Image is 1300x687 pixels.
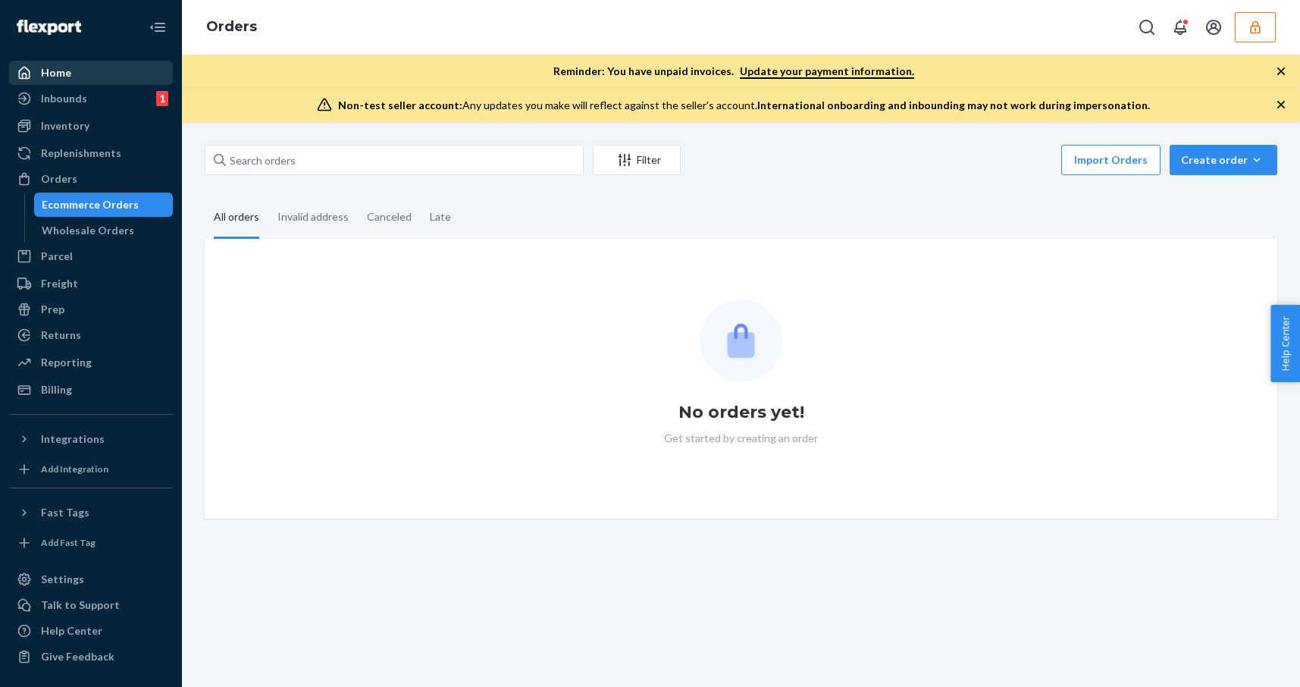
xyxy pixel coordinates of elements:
div: Freight [41,276,78,291]
a: Ecommerce Orders [34,193,174,217]
input: Search orders [205,145,584,175]
a: Inbounds1 [9,86,173,111]
a: Parcel [9,244,173,268]
a: Billing [9,378,173,402]
div: All orders [214,197,259,239]
div: Fast Tags [41,505,89,520]
div: Inbounds [41,91,87,106]
button: Open notifications [1165,12,1195,42]
div: Billing [41,382,72,397]
div: Invalid address [277,197,349,237]
div: Prep [41,302,64,317]
button: Open account menu [1198,12,1229,42]
button: Open Search Box [1132,12,1162,42]
a: Add Integration [9,457,173,482]
a: Orders [9,167,173,191]
button: Import Orders [1061,145,1161,175]
div: Replenishments [41,146,121,161]
a: Talk to Support [9,593,173,617]
button: Fast Tags [9,500,173,525]
button: Create order [1170,145,1277,175]
a: Inventory [9,114,173,138]
a: Wholesale Orders [34,218,174,243]
div: Add Fast Tag [41,536,96,549]
button: Filter [593,145,681,175]
div: Orders [41,171,77,187]
p: Reminder: You have unpaid invoices. [553,64,914,79]
img: Empty list [700,300,782,382]
a: Update your payment information. [740,64,914,79]
a: Add Fast Tag [9,531,173,555]
h1: No orders yet! [678,400,804,425]
div: Ecommerce Orders [42,197,139,212]
span: International onboarding and inbounding may not work during impersonation. [757,99,1150,111]
ol: breadcrumbs [194,5,269,49]
div: Add Integration [41,463,108,475]
a: Freight [9,271,173,296]
div: Filter [594,152,680,168]
button: Close Navigation [143,12,173,42]
div: Settings [41,572,84,587]
div: Any updates you make will reflect against the seller's account. [338,98,1150,113]
div: Inventory [41,118,89,133]
button: Integrations [9,427,173,451]
a: Returns [9,323,173,347]
div: 1 [156,91,168,106]
a: Home [9,61,173,85]
img: Flexport logo [17,20,81,35]
div: Wholesale Orders [42,223,134,238]
a: Help Center [9,619,173,643]
button: Help Center [1270,305,1300,382]
a: Reporting [9,350,173,375]
span: Non-test seller account: [338,99,462,111]
div: Create order [1181,152,1266,168]
a: Orders [206,18,257,35]
div: Canceled [367,197,412,237]
a: Prep [9,297,173,322]
div: Talk to Support [41,598,120,613]
div: Returns [41,328,81,343]
div: Home [41,65,71,80]
div: Late [430,197,451,237]
div: Help Center [41,623,102,638]
button: Give Feedback [9,645,173,669]
p: Get started by creating an order [664,431,818,446]
div: Parcel [41,249,73,264]
a: Replenishments [9,141,173,165]
div: Integrations [41,431,105,447]
a: Settings [9,567,173,591]
div: Reporting [41,355,92,370]
div: Give Feedback [41,649,114,664]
